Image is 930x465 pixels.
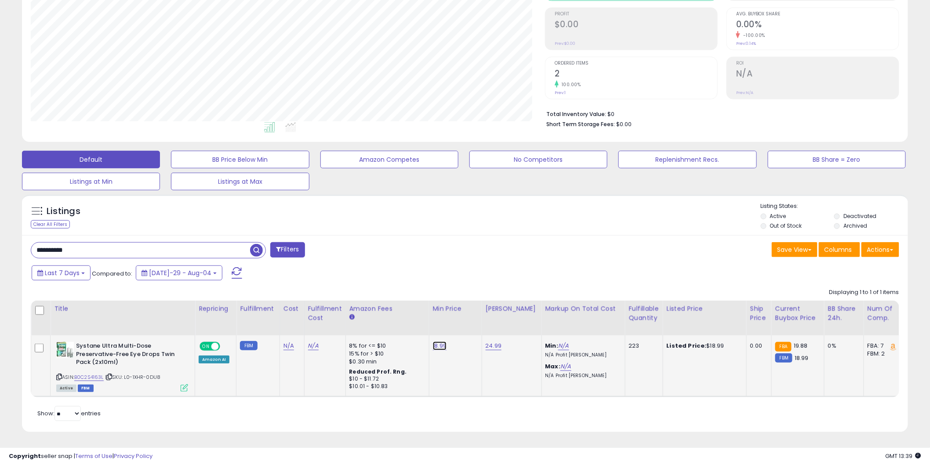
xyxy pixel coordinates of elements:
[240,304,276,313] div: Fulfillment
[559,81,581,88] small: 100.00%
[349,304,425,313] div: Amazon Fees
[667,304,743,313] div: Listed Price
[736,61,899,66] span: ROI
[240,341,257,350] small: FBM
[78,385,94,392] span: FBM
[56,385,76,392] span: All listings currently available for purchase on Amazon
[199,304,232,313] div: Repricing
[740,32,765,39] small: -100.00%
[9,452,153,461] div: seller snap | |
[541,301,625,335] th: The percentage added to the cost of goods (COGS) that forms the calculator for Min & Max prices.
[843,222,867,229] label: Archived
[31,220,70,229] div: Clear All Filters
[736,90,753,95] small: Prev: N/A
[828,342,857,350] div: 0%
[283,341,294,350] a: N/A
[56,342,188,391] div: ASIN:
[433,304,478,313] div: Min Price
[545,362,561,371] b: Max:
[555,19,717,31] h2: $0.00
[349,383,422,390] div: $10.01 - $10.83
[22,173,160,190] button: Listings at Min
[308,304,342,323] div: Fulfillment Cost
[750,342,765,350] div: 0.00
[560,362,571,371] a: N/A
[768,151,906,168] button: BB Share = Zero
[349,358,422,366] div: $0.30 min
[54,304,191,313] div: Title
[736,41,756,46] small: Prev: 0.14%
[555,12,717,17] span: Profit
[861,242,899,257] button: Actions
[558,341,569,350] a: N/A
[200,343,211,350] span: ON
[545,373,618,379] p: N/A Profit [PERSON_NAME]
[775,353,792,363] small: FBM
[736,69,899,80] h2: N/A
[546,120,615,128] b: Short Term Storage Fees:
[545,341,559,350] b: Min:
[45,269,80,277] span: Last 7 Days
[22,151,160,168] button: Default
[775,342,792,352] small: FBA
[868,342,897,350] div: FBA: 7
[795,354,809,362] span: 18.99
[667,342,740,350] div: $18.99
[308,341,319,350] a: N/A
[171,151,309,168] button: BB Price Below Min
[349,375,422,383] div: $10 - $11.72
[750,304,768,323] div: Ship Price
[886,452,921,460] span: 2025-08-12 13:39 GMT
[114,452,153,460] a: Privacy Policy
[92,269,132,278] span: Compared to:
[819,242,860,257] button: Columns
[546,110,606,118] b: Total Inventory Value:
[770,222,802,229] label: Out of Stock
[349,313,355,321] small: Amazon Fees.
[469,151,607,168] button: No Competitors
[629,304,659,323] div: Fulfillable Quantity
[775,304,821,323] div: Current Buybox Price
[349,350,422,358] div: 15% for > $10
[629,342,656,350] div: 223
[843,212,876,220] label: Deactivated
[794,341,808,350] span: 19.88
[486,304,538,313] div: [PERSON_NAME]
[868,304,900,323] div: Num of Comp.
[555,90,566,95] small: Prev: 1
[47,205,80,218] h5: Listings
[736,19,899,31] h2: 0.00%
[770,212,786,220] label: Active
[555,41,575,46] small: Prev: $0.00
[349,368,407,375] b: Reduced Prof. Rng.
[616,120,632,128] span: $0.00
[219,343,233,350] span: OFF
[555,61,717,66] span: Ordered Items
[736,12,899,17] span: Avg. Buybox Share
[667,341,707,350] b: Listed Price:
[320,151,458,168] button: Amazon Competes
[433,341,447,350] a: 18.99
[761,202,908,211] p: Listing States:
[199,356,229,363] div: Amazon AI
[868,350,897,358] div: FBM: 2
[32,265,91,280] button: Last 7 Days
[486,341,502,350] a: 24.99
[105,374,160,381] span: | SKU: L0-1XHR-0DU8
[9,452,41,460] strong: Copyright
[56,342,74,358] img: 51PJc79wmHL._SL40_.jpg
[825,245,852,254] span: Columns
[74,374,104,381] a: B0C2S4163L
[546,108,893,119] li: $0
[772,242,817,257] button: Save View
[283,304,301,313] div: Cost
[149,269,211,277] span: [DATE]-29 - Aug-04
[829,288,899,297] div: Displaying 1 to 1 of 1 items
[618,151,756,168] button: Replenishment Recs.
[270,242,305,258] button: Filters
[828,304,860,323] div: BB Share 24h.
[545,352,618,358] p: N/A Profit [PERSON_NAME]
[37,409,101,418] span: Show: entries
[349,342,422,350] div: 8% for <= $10
[555,69,717,80] h2: 2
